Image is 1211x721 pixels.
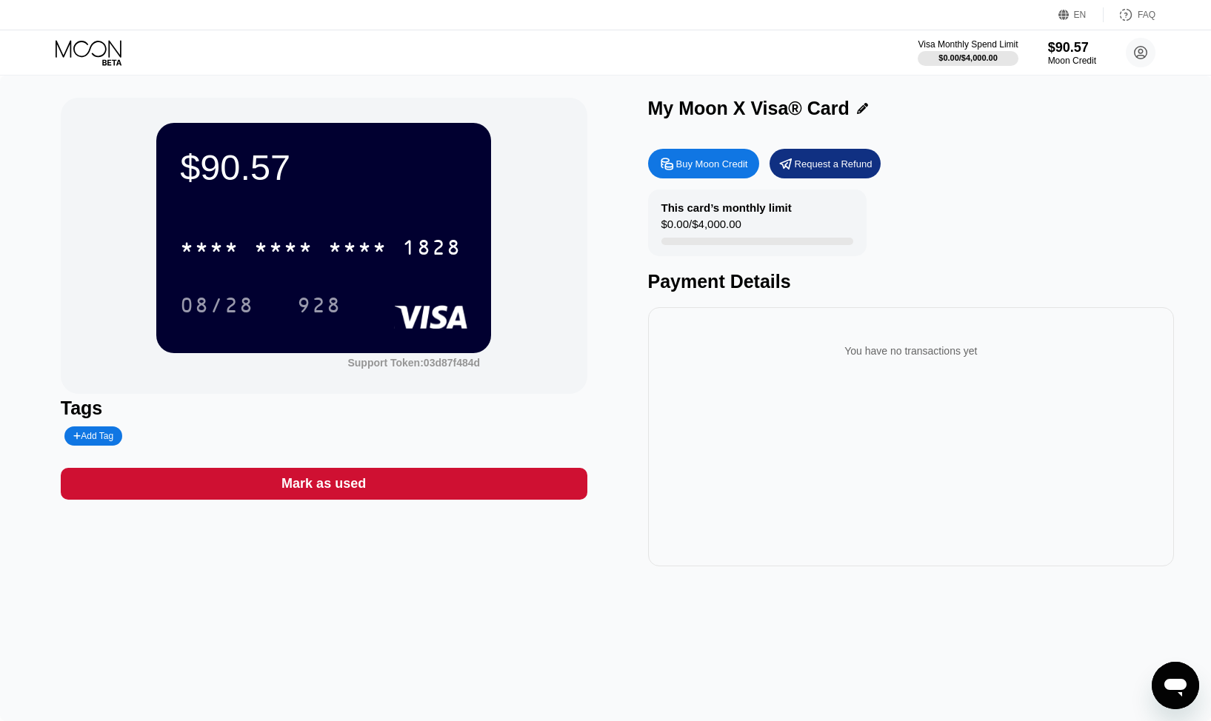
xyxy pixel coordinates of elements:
div: Add Tag [73,431,113,441]
div: Request a Refund [770,149,881,178]
div: 928 [297,295,341,319]
div: 08/28 [180,295,254,319]
div: Support Token:03d87f484d [347,357,480,369]
div: Visa Monthly Spend Limit$0.00/$4,000.00 [918,39,1018,66]
div: Request a Refund [795,158,873,170]
div: $90.57 [180,147,467,188]
div: My Moon X Visa® Card [648,98,850,119]
div: EN [1074,10,1087,20]
div: $0.00 / $4,000.00 [661,218,741,238]
div: 08/28 [169,286,265,323]
div: 1828 [402,238,461,261]
iframe: Button to launch messaging window, conversation in progress [1152,662,1199,709]
div: Support Token: 03d87f484d [347,357,480,369]
div: Buy Moon Credit [648,149,759,178]
div: FAQ [1104,7,1155,22]
div: EN [1058,7,1104,22]
div: Visa Monthly Spend Limit [918,39,1018,50]
div: $0.00 / $4,000.00 [938,53,998,62]
div: Mark as used [61,468,587,500]
div: Mark as used [281,475,366,492]
div: $90.57Moon Credit [1048,40,1096,66]
div: This card’s monthly limit [661,201,792,214]
div: You have no transactions yet [660,330,1163,372]
div: FAQ [1138,10,1155,20]
div: $90.57 [1048,40,1096,56]
div: Payment Details [648,271,1175,292]
div: 928 [286,286,353,323]
div: Buy Moon Credit [676,158,748,170]
div: Add Tag [64,426,122,446]
div: Tags [61,398,587,419]
div: Moon Credit [1048,56,1096,66]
